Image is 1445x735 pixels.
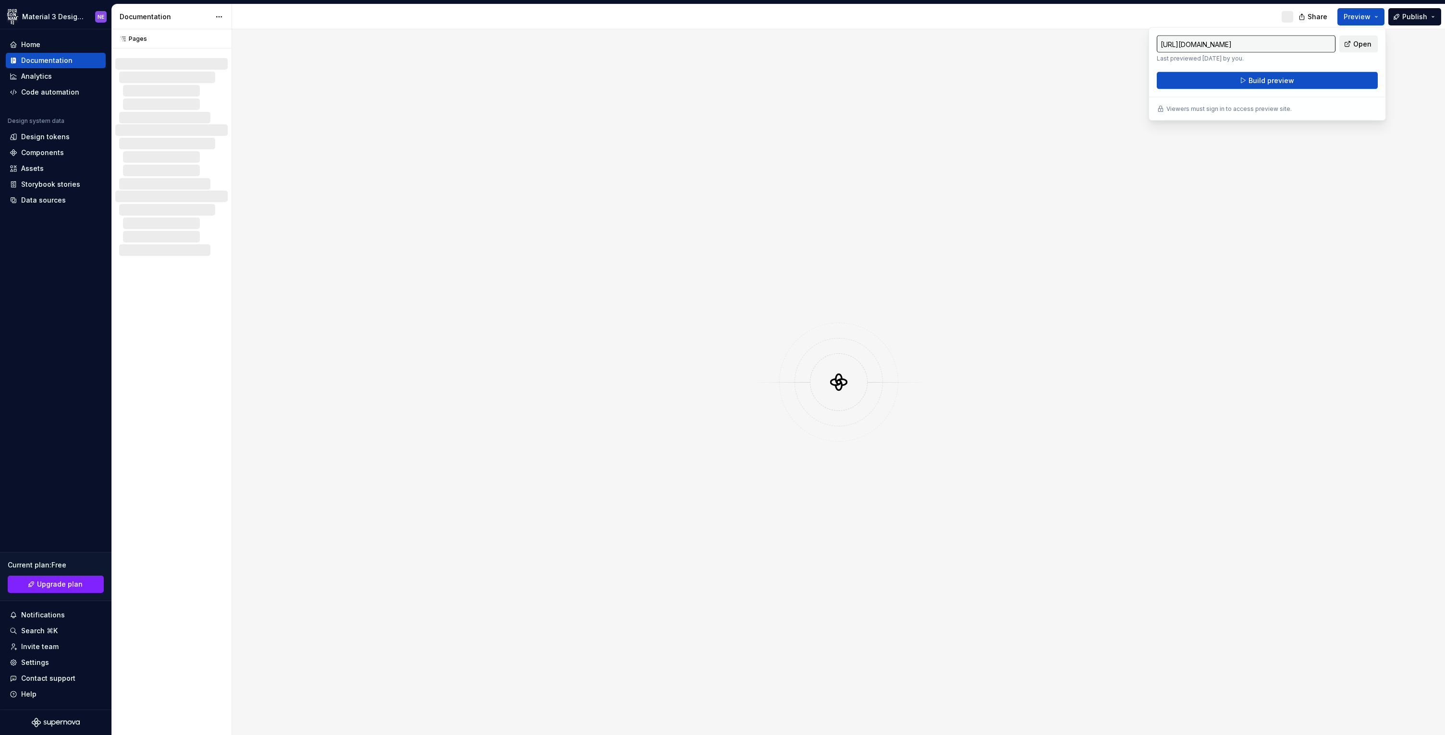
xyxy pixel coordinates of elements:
[32,718,80,727] svg: Supernova Logo
[21,674,75,683] div: Contact support
[6,129,106,145] a: Design tokens
[1308,12,1327,22] span: Share
[21,87,79,97] div: Code automation
[37,579,83,589] span: Upgrade plan
[2,6,110,27] button: [PERSON_NAME]Material 3 Design Kit (JaB-Updated)NE
[6,639,106,654] a: Invite team
[6,145,106,160] a: Components
[6,37,106,52] a: Home
[1344,12,1371,22] span: Preview
[1157,72,1378,89] button: Build preview
[1166,105,1292,113] p: Viewers must sign in to access preview site.
[1294,8,1334,25] button: Share
[21,148,64,157] div: Components
[21,180,80,189] div: Storybook stories
[21,164,44,173] div: Assets
[21,195,66,205] div: Data sources
[6,69,106,84] a: Analytics
[8,576,104,593] a: Upgrade plan
[8,560,104,570] div: Current plan : Free
[21,40,40,49] div: Home
[21,72,52,81] div: Analytics
[7,11,18,23] div: [PERSON_NAME]
[21,56,73,65] div: Documentation
[22,12,84,22] div: Material 3 Design Kit (JaB-Updated)
[6,671,106,686] button: Contact support
[1249,76,1294,85] span: Build preview
[1388,8,1441,25] button: Publish
[6,193,106,208] a: Data sources
[6,161,106,176] a: Assets
[21,642,59,651] div: Invite team
[1402,12,1427,22] span: Publish
[8,117,64,125] div: Design system data
[21,658,49,667] div: Settings
[1157,55,1335,62] p: Last previewed [DATE] by you.
[21,610,65,620] div: Notifications
[1339,36,1378,53] a: Open
[6,655,106,670] a: Settings
[21,689,37,699] div: Help
[120,12,210,22] div: Documentation
[6,623,106,639] button: Search ⌘K
[115,35,147,43] div: Pages
[6,177,106,192] a: Storybook stories
[6,84,106,100] a: Code automation
[6,607,106,623] button: Notifications
[6,53,106,68] a: Documentation
[98,13,104,21] div: NE
[21,626,58,636] div: Search ⌘K
[1353,39,1372,49] span: Open
[1337,8,1384,25] button: Preview
[21,132,70,142] div: Design tokens
[6,687,106,702] button: Help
